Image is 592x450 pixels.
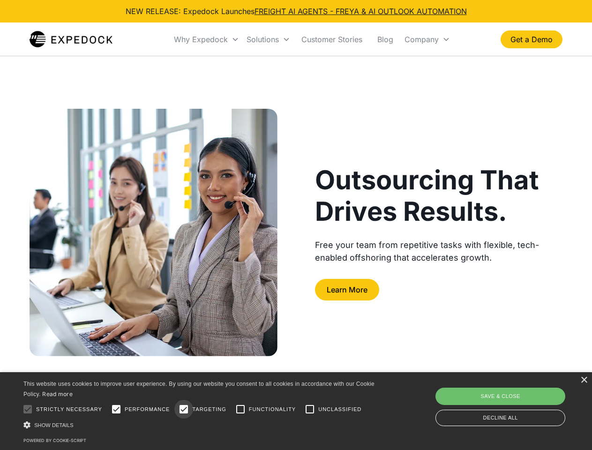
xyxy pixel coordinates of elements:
[30,30,112,49] img: Expedock Logo
[36,405,102,413] span: Strictly necessary
[126,6,467,17] div: NEW RELEASE: Expedock Launches
[34,422,74,428] span: Show details
[42,390,73,397] a: Read more
[315,165,562,227] h1: Outsourcing That Drives Results.
[370,23,401,55] a: Blog
[249,405,296,413] span: Functionality
[30,109,277,356] img: two formal woman with headset
[247,35,279,44] div: Solutions
[192,405,226,413] span: Targeting
[243,23,294,55] div: Solutions
[23,438,86,443] a: Powered by cookie-script
[23,420,378,430] div: Show details
[401,23,454,55] div: Company
[170,23,243,55] div: Why Expedock
[23,381,375,398] span: This website uses cookies to improve user experience. By using our website you consent to all coo...
[30,30,112,49] a: home
[405,35,439,44] div: Company
[315,239,562,264] div: Free your team from repetitive tasks with flexible, tech-enabled offshoring that accelerates growth.
[315,279,379,300] a: Learn More
[255,7,467,16] a: FREIGHT AI AGENTS - FREYA & AI OUTLOOK AUTOMATION
[174,35,228,44] div: Why Expedock
[501,30,562,48] a: Get a Demo
[436,349,592,450] iframe: Chat Widget
[125,405,170,413] span: Performance
[294,23,370,55] a: Customer Stories
[318,405,361,413] span: Unclassified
